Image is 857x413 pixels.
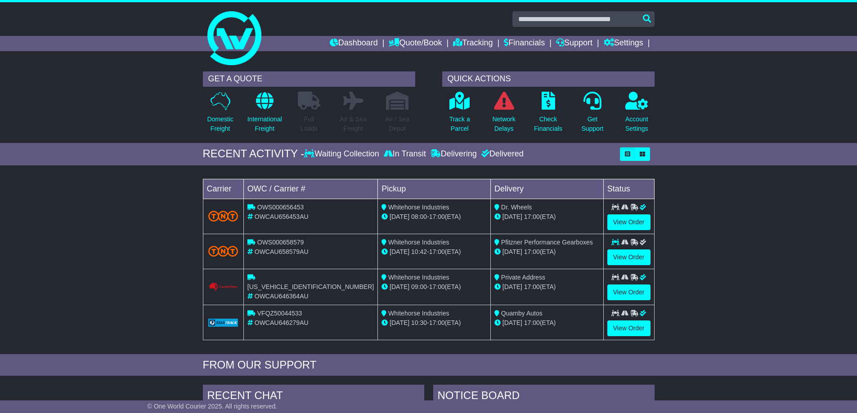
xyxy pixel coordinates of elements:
span: OWCAU646279AU [255,319,309,326]
div: QUICK ACTIONS [442,71,655,87]
img: Couriers_Please.png [208,282,238,292]
p: Track a Parcel [449,115,470,133]
a: View Order [607,284,651,300]
span: 17:00 [429,283,445,290]
a: NetworkDelays [492,91,516,138]
span: [DATE] [390,283,409,290]
a: View Order [607,249,651,265]
span: [DATE] [390,248,409,255]
a: InternationalFreight [247,91,283,138]
p: Get Support [581,115,603,133]
a: AccountSettings [625,91,649,138]
span: Whitehorse Industries [388,274,449,281]
div: - (ETA) [381,247,487,257]
div: Waiting Collection [304,149,381,159]
div: - (ETA) [381,318,487,328]
span: VFQZ50044533 [257,310,302,317]
p: Full Loads [298,115,320,133]
p: Air / Sea Depot [386,115,410,133]
span: 17:00 [429,213,445,220]
p: Account Settings [625,115,648,133]
span: 17:00 [524,248,540,255]
div: - (ETA) [381,282,487,292]
span: 08:00 [411,213,427,220]
a: GetSupport [581,91,604,138]
img: TNT_Domestic.png [208,246,238,257]
td: Pickup [378,179,491,199]
span: 17:00 [429,319,445,326]
td: Delivery [490,179,603,199]
a: Dashboard [330,36,378,51]
a: Track aParcel [449,91,471,138]
div: NOTICE BOARD [433,385,655,409]
span: 10:42 [411,248,427,255]
div: (ETA) [494,318,600,328]
span: OWS000656453 [257,204,304,211]
a: DomesticFreight [206,91,233,138]
span: Private Address [501,274,545,281]
span: © One World Courier 2025. All rights reserved. [148,403,278,410]
span: OWCAU646364AU [255,293,309,300]
span: Whitehorse Industries [388,204,449,211]
p: Network Delays [492,115,515,133]
p: Domestic Freight [207,115,233,133]
a: Tracking [453,36,493,51]
img: TNT_Domestic.png [208,211,238,222]
span: [DATE] [503,248,522,255]
span: 17:00 [524,319,540,326]
div: Delivering [428,149,479,159]
div: (ETA) [494,247,600,257]
span: Dr. Wheels [501,204,532,211]
span: [DATE] [390,319,409,326]
span: Quamby Autos [501,310,543,317]
span: [DATE] [390,213,409,220]
a: Support [556,36,592,51]
span: Whitehorse Industries [388,239,449,246]
a: CheckFinancials [534,91,563,138]
div: RECENT ACTIVITY - [203,147,305,160]
td: Carrier [203,179,243,199]
div: RECENT CHAT [203,385,424,409]
div: (ETA) [494,212,600,222]
p: Air & Sea Freight [340,115,367,133]
a: Settings [604,36,643,51]
div: FROM OUR SUPPORT [203,359,655,372]
div: GET A QUOTE [203,71,415,87]
div: In Transit [381,149,428,159]
span: [DATE] [503,213,522,220]
td: OWC / Carrier # [243,179,377,199]
a: Quote/Book [389,36,442,51]
span: 10:30 [411,319,427,326]
span: 09:00 [411,283,427,290]
a: Financials [504,36,545,51]
span: [DATE] [503,319,522,326]
span: [US_VEHICLE_IDENTIFICATION_NUMBER] [247,283,374,290]
p: International Freight [247,115,282,133]
div: - (ETA) [381,212,487,222]
span: 17:00 [524,213,540,220]
span: Whitehorse Industries [388,310,449,317]
span: 17:00 [429,248,445,255]
span: [DATE] [503,283,522,290]
span: OWCAU656453AU [255,213,309,220]
span: Pfitzner Performance Gearboxes [501,239,593,246]
a: View Order [607,214,651,230]
div: (ETA) [494,282,600,292]
td: Status [603,179,654,199]
span: OWCAU658579AU [255,248,309,255]
p: Check Financials [534,115,562,133]
span: OWS000658579 [257,239,304,246]
div: Delivered [479,149,524,159]
span: 17:00 [524,283,540,290]
img: GetCarrierServiceLogo [208,319,238,327]
a: View Order [607,320,651,336]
